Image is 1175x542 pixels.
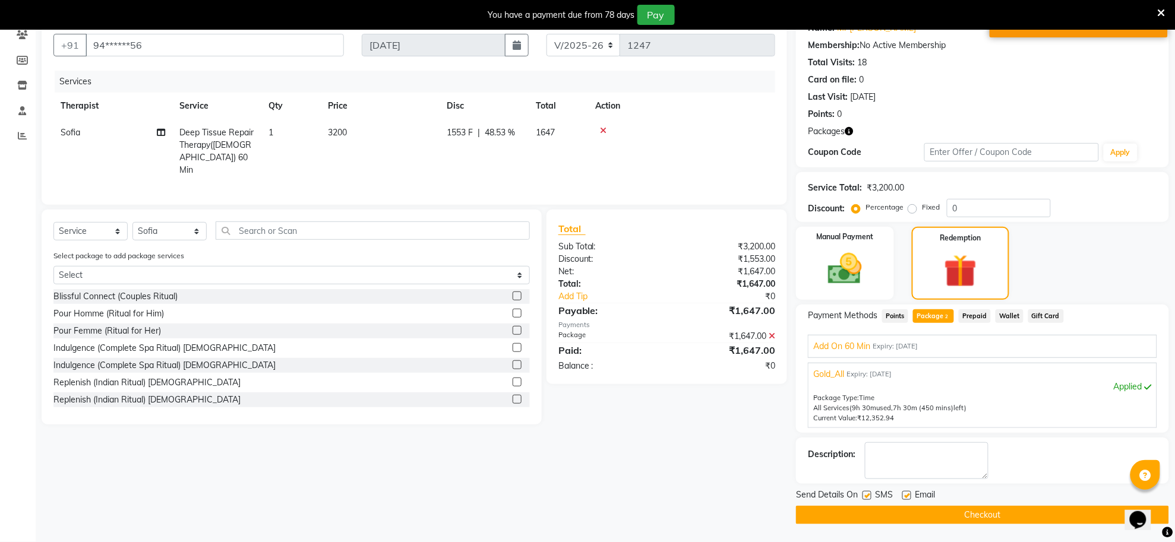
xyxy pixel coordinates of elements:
div: ₹0 [667,360,785,372]
span: Wallet [996,309,1024,323]
div: ₹1,553.00 [667,253,785,265]
div: Blissful Connect (Couples Ritual) [53,290,178,303]
span: Add On 60 Min [813,340,870,353]
span: Payment Methods [808,309,877,322]
label: Manual Payment [817,232,874,242]
div: Description: [808,448,855,461]
span: Sofia [61,127,80,138]
div: Coupon Code [808,146,924,159]
div: [DATE] [850,91,876,103]
div: Payments [558,320,775,330]
div: Membership: [808,39,860,52]
th: Service [172,93,261,119]
div: ₹1,647.00 [667,343,785,357]
div: ₹0 [687,290,785,303]
button: Checkout [796,506,1169,524]
th: Total [529,93,588,119]
span: 2 [944,313,950,321]
div: Replenish (Indian Ritual) [DEMOGRAPHIC_DATA] [53,394,241,406]
div: Service Total: [808,182,862,194]
th: Price [321,93,440,119]
button: Pay [637,5,675,25]
div: Total Visits: [808,56,855,69]
div: No Active Membership [808,39,1157,52]
div: Balance : [549,360,667,372]
div: Discount: [808,202,845,215]
span: ₹12,352.94 [857,414,894,422]
label: Select package to add package services [53,251,184,261]
span: | [478,126,480,139]
th: Action [588,93,775,119]
div: 0 [837,108,842,121]
input: Search by Name/Mobile/Email/Code [86,34,344,56]
span: Gift Card [1028,309,1064,323]
span: Deep Tissue Repair Therapy([DEMOGRAPHIC_DATA]) 60 Min [179,127,254,175]
div: Package [549,330,667,343]
div: Applied [813,381,1152,393]
span: Gold_All [813,368,844,381]
div: Discount: [549,253,667,265]
div: ₹3,200.00 [867,182,904,194]
span: 7h 30m (450 mins) [893,404,953,412]
div: Payable: [549,303,667,318]
span: (9h 30m [849,404,876,412]
iframe: chat widget [1125,495,1163,530]
label: Percentage [866,202,904,213]
div: ₹3,200.00 [667,240,785,253]
img: _gift.svg [934,251,987,291]
div: Card on file: [808,74,857,86]
button: +91 [53,34,87,56]
span: Current Value: [813,414,857,422]
span: 1647 [536,127,555,138]
span: Expiry: [DATE] [846,369,892,379]
span: Total [558,223,586,235]
span: 1 [269,127,273,138]
span: 48.53 % [485,126,515,139]
label: Redemption [940,233,981,243]
div: Pour Femme (Ritual for Her) [53,325,161,337]
div: 0 [859,74,864,86]
input: Enter Offer / Coupon Code [924,143,1099,161]
div: 18 [857,56,867,69]
span: Points [882,309,908,323]
div: Services [55,71,784,93]
div: Paid: [549,343,667,357]
div: Indulgence (Complete Spa Ritual) [DEMOGRAPHIC_DATA] [53,359,276,372]
div: You have a payment due from 78 days [488,9,635,21]
span: Package [913,309,954,323]
div: Indulgence (Complete Spa Ritual) [DEMOGRAPHIC_DATA] [53,342,276,354]
button: Apply [1104,144,1138,161]
span: 3200 [328,127,347,138]
div: Replenish (Indian Ritual) [DEMOGRAPHIC_DATA] [53,376,241,389]
span: Send Details On [796,489,858,503]
span: Time [859,394,874,402]
label: Fixed [922,202,940,213]
div: Last Visit: [808,91,848,103]
span: SMS [875,489,893,503]
input: Search or Scan [216,221,530,240]
span: Prepaid [959,309,991,323]
div: ₹1,647.00 [667,278,785,290]
div: Pour Homme (Ritual for Him) [53,308,164,320]
th: Qty [261,93,321,119]
span: Packages [808,125,845,138]
div: Net: [549,265,667,278]
span: Package Type: [813,394,859,402]
span: 1553 F [447,126,473,139]
div: Total: [549,278,667,290]
div: Points: [808,108,835,121]
th: Disc [440,93,529,119]
span: Email [915,489,935,503]
div: ₹1,647.00 [667,303,785,318]
a: Add Tip [549,290,687,303]
div: Sub Total: [549,240,667,253]
span: All Services [813,404,849,412]
span: Expiry: [DATE] [873,341,918,351]
div: ₹1,647.00 [667,265,785,278]
span: used, left) [849,404,966,412]
th: Therapist [53,93,172,119]
img: _cash.svg [817,249,873,289]
div: ₹1,647.00 [667,330,785,343]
